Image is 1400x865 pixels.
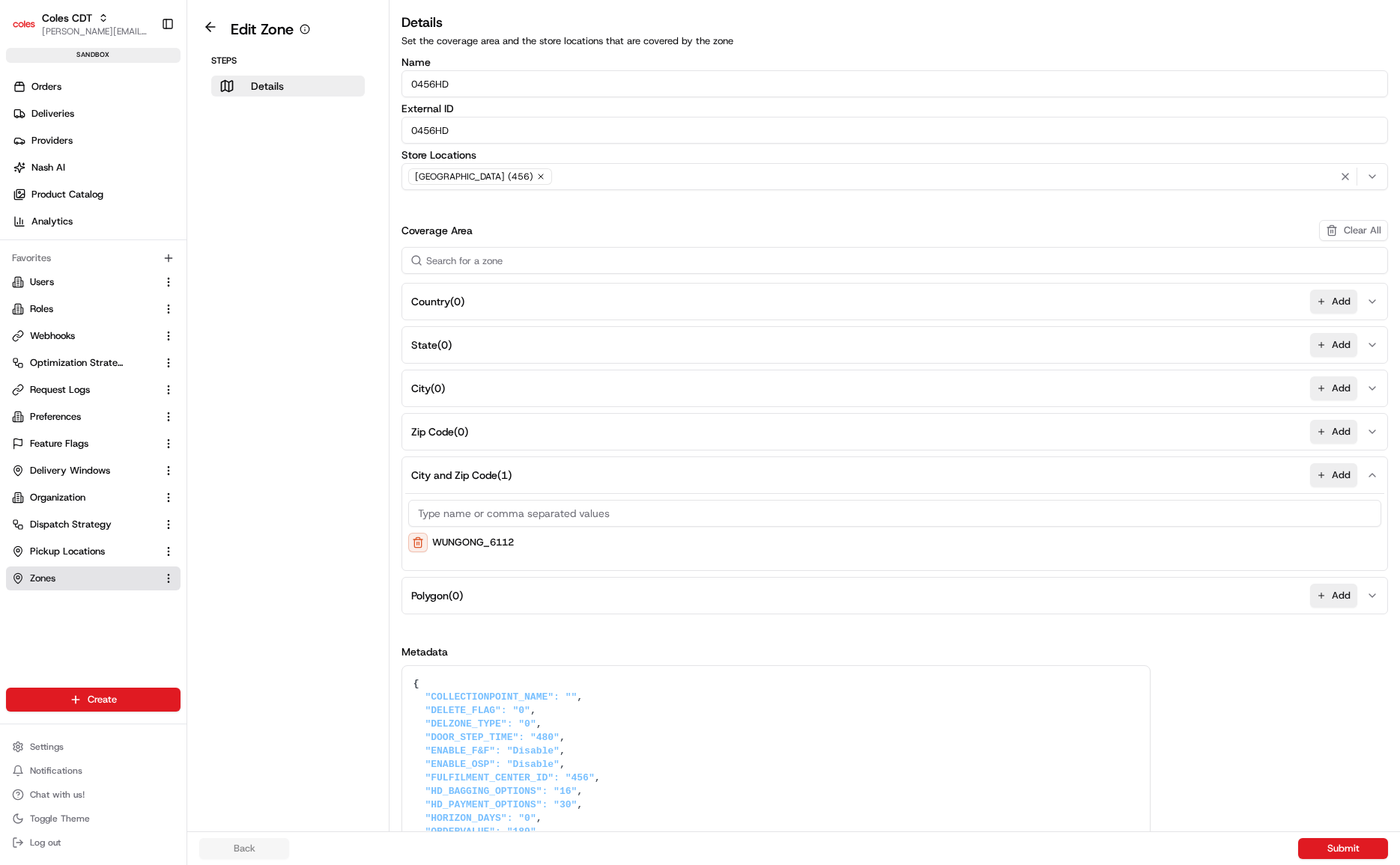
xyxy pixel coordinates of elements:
button: Dispatch Strategy [6,513,181,537]
a: Roles [12,302,157,316]
img: 1736555255976-a54dd68f-1ca7-489b-9aae-adbdc363a1c4 [15,143,42,170]
div: Start new chat [51,143,246,158]
span: Deliveries [31,107,74,120]
button: State(0)Add [405,327,1384,363]
span: Toggle Theme [30,813,90,825]
div: 💻 [127,218,139,230]
div: sandbox [6,48,181,63]
span: Create [88,693,117,706]
button: Add [1310,420,1357,444]
a: Webhooks [12,329,157,343]
label: External ID [401,103,1388,114]
a: Request Logs [12,383,157,397]
span: API Documentation [142,217,240,232]
img: Coles CDT [12,12,36,36]
button: Add [1310,584,1357,608]
a: Preferences [12,410,157,424]
span: Orders [31,80,61,94]
span: Nash AI [31,161,65,174]
a: Analytics [6,210,187,233]
span: Providers [31,134,73,147]
span: Pickup Locations [30,545,105,558]
input: Type name or comma separated values [408,500,1381,527]
div: Favorites [6,246,181,270]
span: Roles [30,302,53,316]
button: Users [6,270,181,294]
a: Feature Flags [12,437,157,450]
a: 💻API Documentation [121,211,246,238]
button: City and Zip Code(1)Add [405,457,1384,493]
button: [PERSON_NAME][EMAIL_ADDRESS][DOMAIN_NAME] [42,25,149,37]
button: Start new chat [255,147,273,165]
a: Optimization Strategy [12,356,157,370]
h3: Coverage Area [401,223,473,238]
button: Clear All [1319,220,1388,241]
button: Feature Flags [6,432,181,456]
a: Dispatch Strategy [12,518,157,531]
span: Pylon [149,254,181,265]
h3: Details [401,12,1388,33]
button: Preferences [6,405,181,429]
button: Add [1310,463,1357,487]
button: Pickup Locations [6,540,181,563]
span: Country ( 0 ) [411,294,464,309]
a: Powered byPylon [106,253,181,265]
button: Zip Code(0)Add [405,414,1384,450]
a: Deliveries [6,102,187,126]
span: Dispatch Strategy [30,518,112,531]
button: Log out [6,832,181,853]
button: Add [1310,290,1357,314]
span: City and Zip Code ( 1 ) [411,468,512,483]
span: Feature Flags [30,437,88,450]
h3: Metadata [401,644,1388,659]
a: Product Catalog [6,183,187,207]
button: Country(0)Add [405,284,1384,320]
a: Orders [6,75,187,99]
a: Nash AI [6,156,187,180]
button: Add [1310,333,1357,357]
button: Settings [6,736,181,757]
button: Roles [6,297,181,321]
a: Providers [6,129,187,153]
span: Zones [30,572,55,585]
button: Coles CDT [42,10,92,25]
div: 📗 [15,218,27,230]
span: Knowledge Base [30,217,115,232]
label: Name [401,57,1388,67]
button: Details [211,76,365,97]
button: Zones [6,566,181,590]
span: Settings [30,741,64,753]
a: Delivery Windows [12,464,157,477]
button: Submit [1298,838,1388,859]
button: Chat with us! [6,784,181,805]
a: Users [12,275,157,289]
span: Product Catalog [31,188,103,201]
span: Notifications [30,765,82,777]
button: Request Logs [6,378,181,402]
div: WUNGONG_6112 [408,533,1381,552]
span: Request Logs [30,383,90,397]
a: Organization [12,491,157,504]
button: Delivery Windows [6,459,181,483]
button: Toggle Theme [6,808,181,829]
span: Organization [30,491,85,504]
span: Zip Code ( 0 ) [411,424,468,439]
button: Polygon(0)Add [405,578,1384,614]
span: [GEOGRAPHIC_DATA] (456) [415,171,533,183]
button: City(0)Add [405,370,1384,406]
a: Pickup Locations [12,545,157,558]
button: Create [6,688,181,712]
input: Clear [39,97,247,112]
span: Webhooks [30,329,75,343]
a: 📗Knowledge Base [9,211,121,238]
button: Add [1310,376,1357,400]
span: Preferences [30,410,81,424]
p: Details [251,79,284,94]
p: Steps [211,55,365,67]
h1: Edit Zone [231,19,294,40]
button: Webhooks [6,324,181,348]
p: Welcome 👋 [15,60,273,84]
span: Optimization Strategy [30,356,124,370]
